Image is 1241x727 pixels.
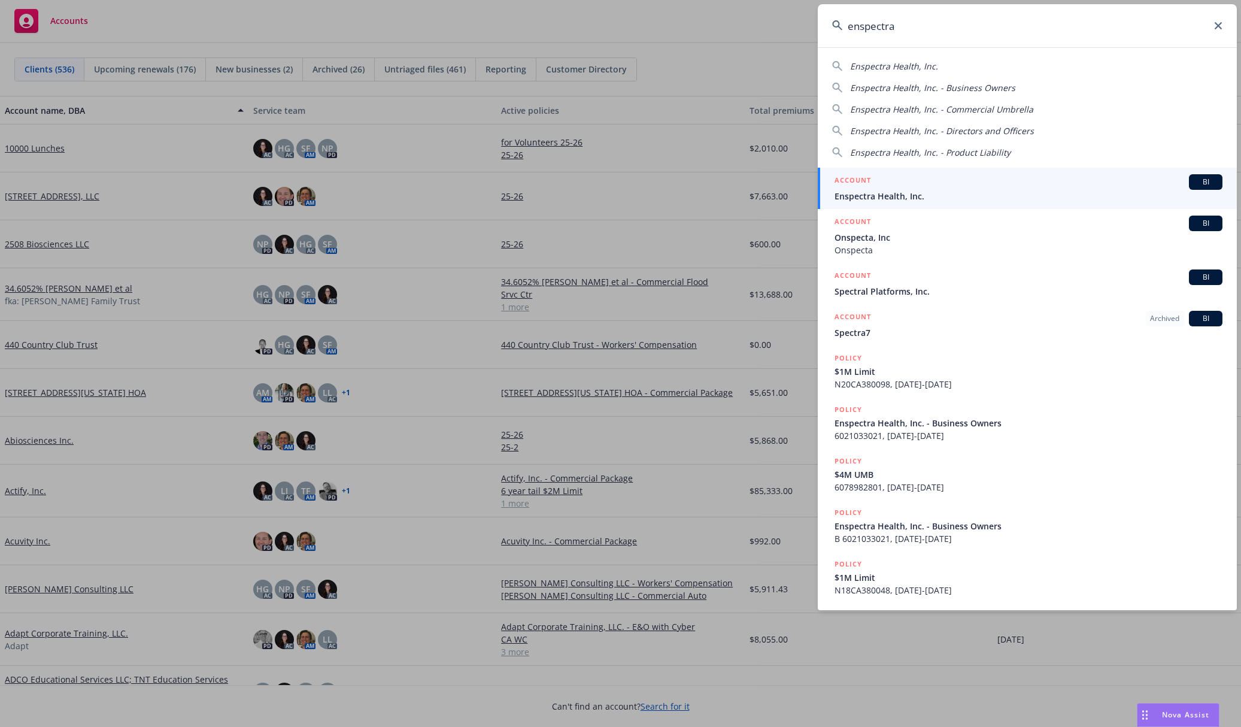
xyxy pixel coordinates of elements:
span: Enspectra Health, Inc. - Business Owners [835,417,1222,429]
span: $1M Limit [835,365,1222,378]
a: ACCOUNTArchivedBISpectra7 [818,304,1237,346]
input: Search... [818,4,1237,47]
a: ACCOUNTBIEnspectra Health, Inc. [818,168,1237,209]
span: BI [1194,313,1218,324]
h5: POLICY [835,352,862,364]
span: $1M Limit [835,571,1222,584]
h5: POLICY [835,507,862,519]
span: Enspectra Health, Inc. - Commercial Umbrella [850,104,1033,115]
a: POLICYEnspectra Health, Inc. - Business Owners6021033021, [DATE]-[DATE] [818,397,1237,449]
span: Enspectra Health, Inc. [835,190,1222,202]
span: Archived [1150,313,1179,324]
span: B 6021033021, [DATE]-[DATE] [835,532,1222,545]
span: N20CA380098, [DATE]-[DATE] [835,378,1222,390]
span: 6078982801, [DATE]-[DATE] [835,481,1222,493]
h5: ACCOUNT [835,311,871,325]
a: ACCOUNTBIOnspecta, IncOnspecta [818,209,1237,263]
span: Nova Assist [1162,710,1209,720]
span: Enspectra Health, Inc. - Business Owners [835,520,1222,532]
button: Nova Assist [1137,703,1219,727]
span: Onspecta, Inc [835,231,1222,244]
span: Enspectra Health, Inc. [850,60,938,72]
h5: ACCOUNT [835,174,871,189]
span: 6021033021, [DATE]-[DATE] [835,429,1222,442]
span: Enspectra Health, Inc. - Product Liability [850,147,1011,158]
span: Onspecta [835,244,1222,256]
h5: POLICY [835,404,862,416]
h5: POLICY [835,558,862,570]
span: Enspectra Health, Inc. - Business Owners [850,82,1015,93]
span: N18CA380048, [DATE]-[DATE] [835,584,1222,596]
span: BI [1194,218,1218,229]
a: POLICY$4M UMB6078982801, [DATE]-[DATE] [818,449,1237,500]
div: Drag to move [1137,704,1152,726]
a: ACCOUNTBISpectral Platforms, Inc. [818,263,1237,304]
h5: ACCOUNT [835,216,871,230]
span: BI [1194,177,1218,187]
span: Spectral Platforms, Inc. [835,285,1222,298]
span: $4M UMB [835,468,1222,481]
h5: ACCOUNT [835,269,871,284]
span: BI [1194,272,1218,283]
a: POLICY$1M LimitN20CA380098, [DATE]-[DATE] [818,346,1237,397]
span: Enspectra Health, Inc. - Directors and Officers [850,125,1034,137]
h5: POLICY [835,455,862,467]
a: POLICY$1M LimitN18CA380048, [DATE]-[DATE] [818,552,1237,603]
span: Spectra7 [835,326,1222,339]
a: POLICYEnspectra Health, Inc. - Business OwnersB 6021033021, [DATE]-[DATE] [818,500,1237,552]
